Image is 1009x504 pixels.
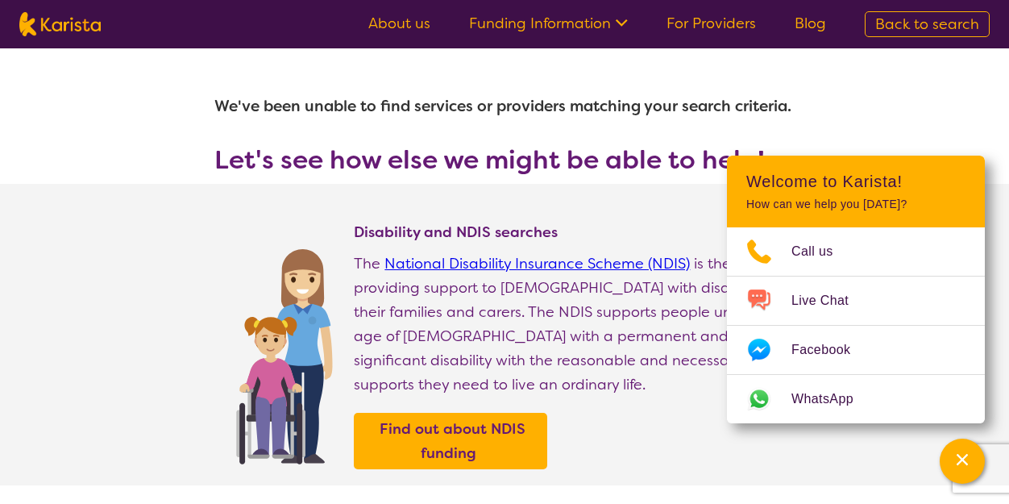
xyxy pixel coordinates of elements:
h1: We've been unable to find services or providers matching your search criteria. [214,87,795,126]
button: Channel Menu [940,439,985,484]
p: The is the way of providing support to [DEMOGRAPHIC_DATA] with disability, their families and car... [354,252,795,397]
img: Karista logo [19,12,101,36]
span: Facebook [791,338,870,362]
span: Back to search [875,15,979,34]
span: Call us [791,240,853,264]
a: Blog [795,14,826,33]
div: Channel Menu [727,156,985,423]
p: How can we help you [DATE]? [746,198,965,211]
span: WhatsApp [791,387,873,411]
span: Live Chat [791,289,868,313]
a: Web link opens in a new tab. [727,375,985,423]
a: Find out about NDIS funding [358,417,543,465]
h4: Disability and NDIS searches [354,223,795,242]
a: Back to search [865,11,990,37]
ul: Choose channel [727,227,985,423]
a: About us [368,14,430,33]
b: Find out about NDIS funding [380,419,525,463]
h2: Welcome to Karista! [746,172,965,191]
a: For Providers [666,14,756,33]
h3: Let's see how else we might be able to help! [214,145,795,174]
a: National Disability Insurance Scheme (NDIS) [384,254,690,273]
a: Funding Information [469,14,628,33]
img: Find NDIS and Disability services and providers [230,239,338,464]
